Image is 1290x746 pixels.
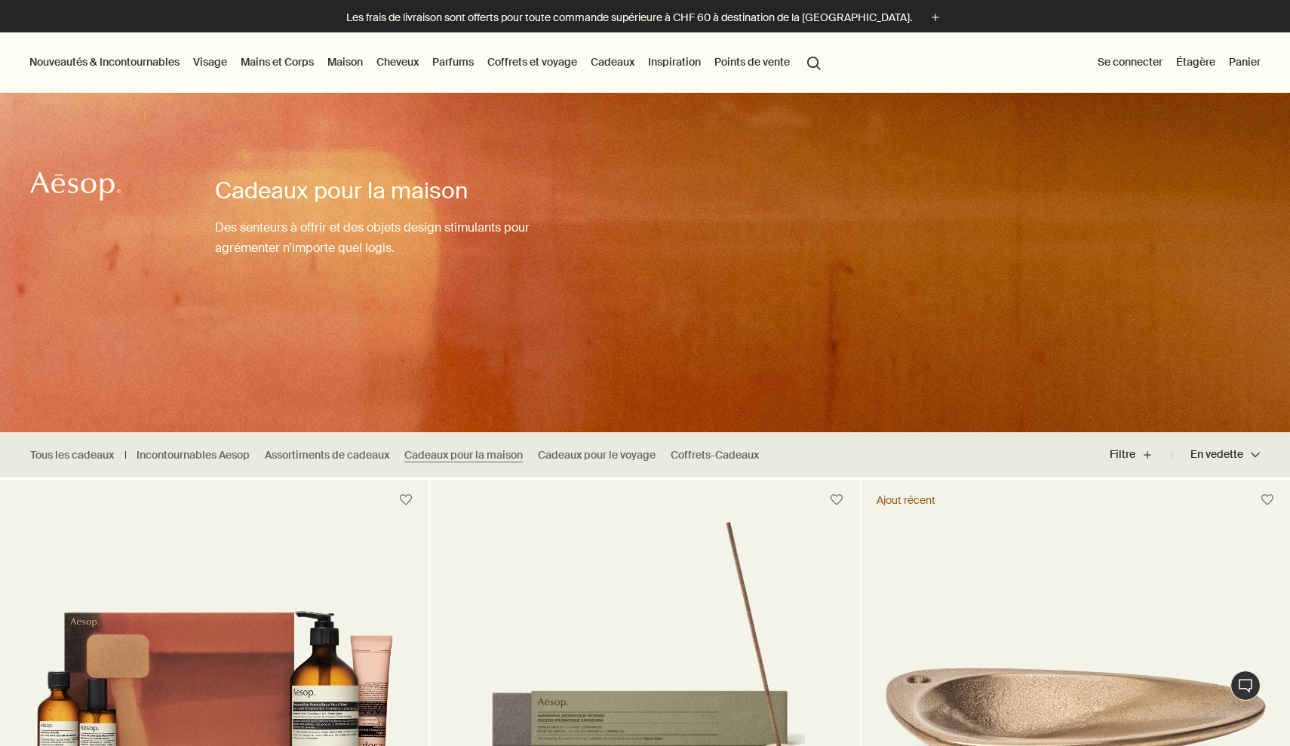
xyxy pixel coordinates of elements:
[373,52,422,72] a: Cheveux
[190,52,230,72] a: Visage
[800,48,828,76] button: Lancer une recherche
[392,487,419,514] button: Placer sur l'étagère
[1095,52,1166,72] button: Se connecter
[26,32,828,93] nav: primary
[215,176,585,206] h1: Cadeaux pour la maison
[26,167,124,209] a: Aesop
[645,52,704,72] a: Inspiration
[346,9,944,26] button: Les frais de livraison sont offerts pour toute commande supérieure à CHF 60 à destination de la [...
[588,52,637,72] a: Cadeaux
[538,448,656,462] a: Cadeaux pour le voyage
[404,448,523,462] a: Cadeaux pour la maison
[324,52,366,72] a: Maison
[30,171,121,201] svg: Aesop
[1173,52,1218,72] a: Étagère
[711,52,793,72] button: Points de vente
[1110,437,1172,473] button: Filtre
[238,52,317,72] a: Mains et Corps
[30,448,114,462] a: Tous les cadeaux
[346,10,912,26] p: Les frais de livraison sont offerts pour toute commande supérieure à CHF 60 à destination de la [...
[265,448,389,462] a: Assortiments de cadeaux
[26,52,183,72] button: Nouveautés & Incontournables
[1230,671,1261,701] button: Chat en direct
[137,448,250,462] a: Incontournables Aesop
[1226,52,1264,72] button: Panier
[671,448,759,462] a: Coffrets-Cadeaux
[429,52,477,72] a: Parfums
[1254,487,1281,514] button: Placer sur l'étagère
[484,52,580,72] a: Coffrets et voyage
[1095,32,1264,93] nav: supplementary
[823,487,850,514] button: Placer sur l'étagère
[215,217,585,258] p: Des senteurs à offrir et des objets design stimulants pour agrémenter n’importe quel logis.
[877,493,935,507] div: Ajout récent
[1172,437,1260,473] button: En vedette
